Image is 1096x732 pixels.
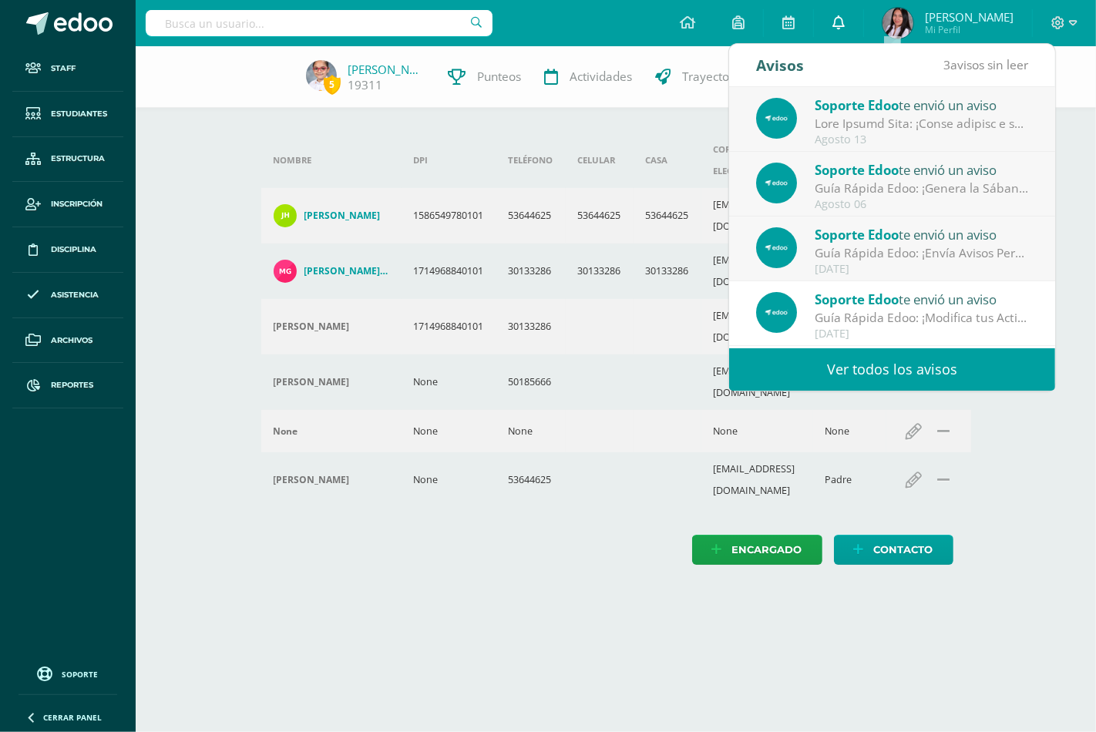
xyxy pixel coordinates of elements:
th: Correo electrónico [701,133,813,188]
td: [EMAIL_ADDRESS][DOMAIN_NAME] [701,354,813,410]
span: Soporte Edoo [815,161,899,179]
a: Staff [12,46,123,92]
div: te envió un aviso [815,224,1029,244]
h4: [PERSON_NAME] [274,376,350,388]
span: Estudiantes [51,108,107,120]
img: 9aea47ac886aca8053230e70e601e10c.png [756,227,797,268]
div: [DATE] [815,263,1029,276]
td: [EMAIL_ADDRESS][DOMAIN_NAME] [701,243,813,299]
div: Avisos [756,44,804,86]
div: José Carlos Hurtarte Colindres [274,474,389,486]
span: 5 [324,75,341,94]
div: Agosto 06 [815,198,1029,211]
a: 19311 [348,77,383,93]
span: Soporte Edoo [815,96,899,114]
div: Guía Rápida Edoo: ¡Genera la Sábana de tu Curso en Pocos Pasos!: En Edoo, buscamos facilitar la a... [815,180,1029,197]
div: [DATE] [815,327,1029,341]
th: Casa [634,133,701,188]
td: 30133286 [496,243,566,299]
td: 50185666 [496,354,566,410]
td: 1586549780101 [402,188,496,243]
a: Asistencia [12,273,123,318]
td: 1714968840101 [402,299,496,354]
img: d6e6eca3d826569c440a4aade37c560a.png [274,260,297,283]
a: Archivos [12,318,123,364]
td: 30133286 [496,299,566,354]
span: Archivos [51,334,92,347]
h4: [PERSON_NAME] [274,474,350,486]
span: Mi Perfil [925,23,1014,36]
img: 1c4a8e29229ca7cba10d259c3507f649.png [883,8,913,39]
a: Encargado [692,535,822,565]
td: 53644625 [496,452,566,508]
h4: [PERSON_NAME] [304,210,381,222]
td: None [402,452,496,508]
span: [PERSON_NAME] [925,9,1014,25]
td: [EMAIL_ADDRESS][DOMAIN_NAME] [701,299,813,354]
span: Cerrar panel [43,712,102,723]
th: Nombre [261,133,402,188]
a: Disciplina [12,227,123,273]
span: 3 [943,56,950,73]
div: Flor Colindres [274,376,389,388]
span: Soporte Edoo [815,226,899,243]
a: Punteos [437,46,533,108]
div: Guía Rápida Edoo: ¡Envía Avisos Personalizados a Estudiantes Específicos con Facilidad!: En Edoo,... [815,244,1029,262]
a: [PERSON_NAME] [348,62,425,77]
div: te envió un aviso [815,95,1029,115]
a: Estructura [12,137,123,183]
span: Disciplina [51,243,96,256]
span: Estructura [51,153,105,165]
img: 9aea47ac886aca8053230e70e601e10c.png [756,163,797,203]
th: DPI [402,133,496,188]
a: [PERSON_NAME] [274,204,389,227]
div: Guía Rápida Edoo: ¡Modifica tus Actividades de Forma Sencilla y Segura!: En Edoo, seguimos compro... [815,309,1029,327]
span: Trayectoria [683,69,745,85]
a: [PERSON_NAME] [PERSON_NAME] [274,260,389,283]
div: None [274,425,389,438]
a: Reportes [12,363,123,408]
div: Agosto 13 [815,133,1029,146]
td: 53644625 [634,188,701,243]
th: Celular [566,133,634,188]
td: None [813,410,886,452]
a: Soporte [18,663,117,683]
td: None [402,410,496,452]
td: None [496,410,566,452]
div: te envió un aviso [815,289,1029,309]
input: Busca un usuario... [146,10,493,36]
h4: [PERSON_NAME] [274,321,350,333]
img: 9aea47ac886aca8053230e70e601e10c.png [756,292,797,333]
td: None [402,354,496,410]
td: 1714968840101 [402,243,496,299]
span: Reportes [51,379,93,391]
td: Padre [813,452,886,508]
a: Inscripción [12,182,123,227]
div: Maria Jose Guerra [274,321,389,333]
a: Ver todos los avisos [729,348,1055,391]
img: 0a3cfaa2e5dca523e04619ee67a4e4f7.png [306,60,337,91]
span: Inscripción [51,198,103,210]
div: Guía Rápida Edoo: ¡Envía punteos a revisión y asegura la precisión de tus calificaciones!: En Edo... [815,115,1029,133]
span: avisos sin leer [943,56,1028,73]
span: Staff [51,62,76,75]
span: Encargado [732,536,802,564]
td: 53644625 [496,188,566,243]
h4: [PERSON_NAME] [PERSON_NAME] [304,265,389,277]
span: Soporte Edoo [815,290,899,308]
td: 30133286 [566,243,634,299]
span: Punteos [478,69,522,85]
th: Teléfono [496,133,566,188]
img: 9aea47ac886aca8053230e70e601e10c.png [756,98,797,139]
span: Soporte [62,669,99,680]
td: None [701,410,813,452]
a: Trayectoria [644,46,756,108]
td: 53644625 [566,188,634,243]
div: te envió un aviso [815,159,1029,180]
h4: None [274,425,298,438]
span: Contacto [874,536,933,564]
td: 30133286 [634,243,701,299]
a: Actividades [533,46,644,108]
img: e15e953448fb2fcb07668812b38afc73.png [274,204,297,227]
a: Estudiantes [12,92,123,137]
